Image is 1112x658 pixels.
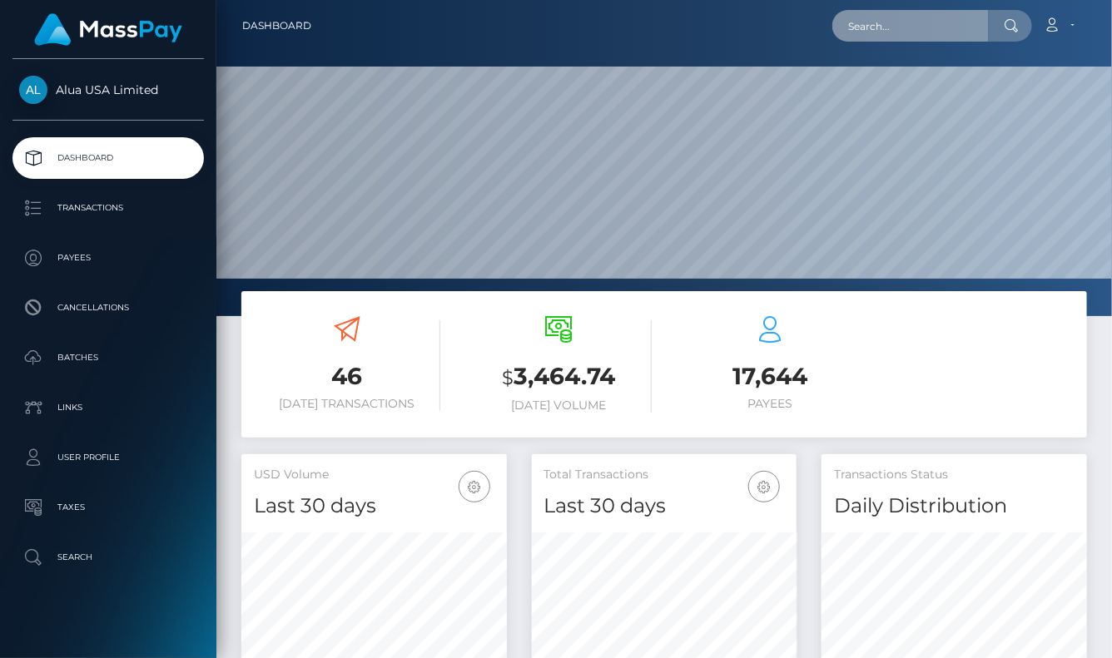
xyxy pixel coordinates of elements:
[677,360,863,393] h3: 17,644
[834,467,1075,483] h5: Transactions Status
[254,360,440,393] h3: 46
[12,387,204,428] a: Links
[19,195,197,220] p: Transactions
[19,146,197,171] p: Dashboard
[12,537,204,578] a: Search
[254,492,494,521] h4: Last 30 days
[465,360,652,394] h3: 3,464.74
[254,397,440,411] h6: [DATE] Transactions
[12,187,204,229] a: Transactions
[12,437,204,478] a: User Profile
[12,487,204,528] a: Taxes
[12,137,204,179] a: Dashboard
[19,445,197,470] p: User Profile
[12,287,204,329] a: Cancellations
[19,395,197,420] p: Links
[12,337,204,378] a: Batches
[19,545,197,570] p: Search
[502,366,514,389] small: $
[12,82,204,97] span: Alua USA Limited
[465,398,652,413] h6: [DATE] Volume
[19,345,197,370] p: Batches
[544,492,785,521] h4: Last 30 days
[19,495,197,520] p: Taxes
[254,467,494,483] h5: USD Volume
[34,13,182,46] img: MassPay Logo
[19,245,197,270] p: Payees
[242,8,311,43] a: Dashboard
[834,492,1075,521] h4: Daily Distribution
[19,295,197,320] p: Cancellations
[19,76,47,104] img: Alua USA Limited
[12,237,204,279] a: Payees
[544,467,785,483] h5: Total Transactions
[677,397,863,411] h6: Payees
[832,10,989,42] input: Search...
